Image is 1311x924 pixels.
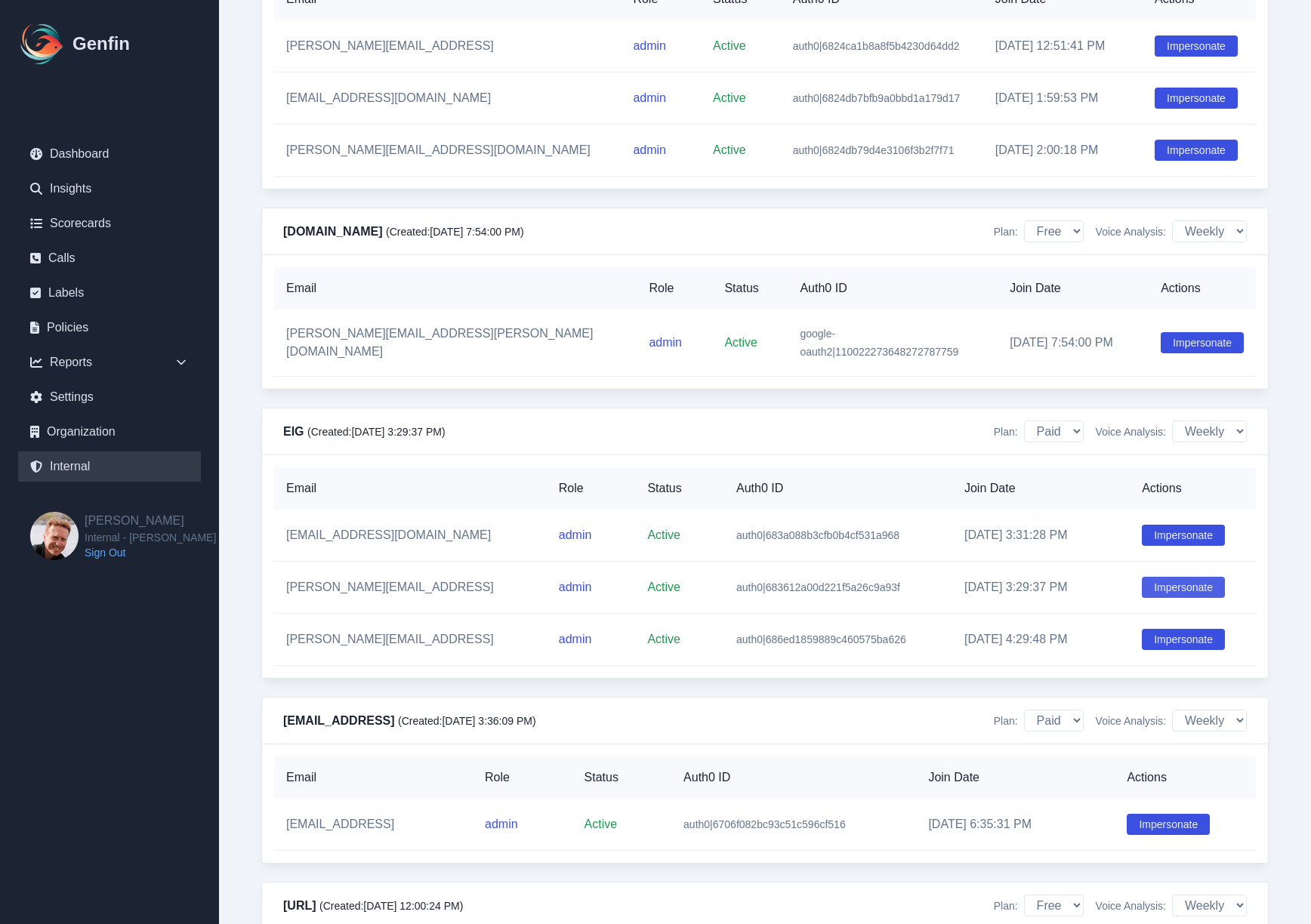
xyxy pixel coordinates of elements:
[18,451,201,482] a: Internal
[649,336,682,349] span: admin
[994,424,1018,439] span: Plan:
[736,529,899,541] span: auth0|683a088b3cfb0b4cf531a968
[1130,467,1256,510] th: Actions
[274,72,621,125] td: [EMAIL_ADDRESS][DOMAIN_NAME]
[793,40,960,52] span: auth0|6824ca1b8a8f5b4230d64dd2
[1096,898,1166,913] span: Voice Analysis:
[283,897,463,915] h4: [URL]
[18,20,66,68] img: Logo
[647,581,680,593] span: Active
[30,512,79,560] img: Brian Dunagan
[793,144,955,156] span: auth0|6824db79d4e3106f3b2f7f71
[18,417,201,447] a: Organization
[386,226,524,238] span: (Created: [DATE] 7:54:00 PM )
[274,20,621,72] td: [PERSON_NAME][EMAIL_ADDRESS]
[1142,577,1225,598] button: Impersonate
[952,510,1130,562] td: [DATE] 3:31:28 PM
[283,712,536,730] h4: [EMAIL_ADDRESS]
[18,243,201,273] a: Calls
[1155,35,1238,57] button: Impersonate
[485,818,518,830] span: admin
[916,799,1115,851] td: [DATE] 6:35:31 PM
[274,614,547,666] td: [PERSON_NAME][EMAIL_ADDRESS]
[307,426,446,438] span: (Created: [DATE] 3:29:37 PM )
[274,467,547,510] th: Email
[1127,814,1210,835] button: Impersonate
[1149,267,1256,310] th: Actions
[319,900,463,912] span: (Created: [DATE] 12:00:24 PM )
[683,818,846,830] span: auth0|6706f082bc93c51c596cf516
[572,756,672,799] th: Status
[547,467,636,510] th: Role
[473,756,572,799] th: Role
[274,756,473,799] th: Email
[800,328,958,358] span: google-oauth2|110022273648272787759
[274,310,637,377] td: [PERSON_NAME][EMAIL_ADDRESS][PERSON_NAME][DOMAIN_NAME]
[983,20,1143,72] td: [DATE] 12:51:41 PM
[788,267,998,310] th: Auth0 ID
[633,143,666,156] span: admin
[585,818,618,830] span: Active
[793,92,961,104] span: auth0|6824db7bfb9a0bbd1a179d17
[72,32,130,56] h1: Genfin
[983,72,1143,125] td: [DATE] 1:59:53 PM
[983,125,1143,177] td: [DATE] 2:00:18 PM
[85,530,216,545] span: Internal - [PERSON_NAME]
[637,267,712,310] th: Role
[18,174,201,204] a: Insights
[274,799,473,851] td: [EMAIL_ADDRESS]
[633,39,666,52] span: admin
[724,336,757,349] span: Active
[713,91,746,104] span: Active
[736,633,906,645] span: auth0|686ed1859889c460575ba626
[283,423,446,441] h4: EIG
[18,313,201,343] a: Policies
[994,713,1018,728] span: Plan:
[916,756,1115,799] th: Join Date
[633,91,666,104] span: admin
[1161,332,1244,353] button: Impersonate
[713,143,746,156] span: Active
[283,223,524,241] h4: [DOMAIN_NAME]
[18,347,201,377] div: Reports
[736,581,900,593] span: auth0|683612a00d221f5a26c9a93f
[998,267,1149,310] th: Join Date
[559,581,592,593] span: admin
[18,139,201,169] a: Dashboard
[274,267,637,310] th: Email
[85,545,216,560] a: Sign Out
[671,756,916,799] th: Auth0 ID
[635,467,724,510] th: Status
[952,467,1130,510] th: Join Date
[1115,756,1256,799] th: Actions
[1155,140,1238,161] button: Impersonate
[1096,424,1166,439] span: Voice Analysis:
[274,562,547,614] td: [PERSON_NAME][EMAIL_ADDRESS]
[952,614,1130,666] td: [DATE] 4:29:48 PM
[724,467,952,510] th: Auth0 ID
[647,528,680,541] span: Active
[85,512,216,530] h2: [PERSON_NAME]
[994,224,1018,239] span: Plan:
[712,267,788,310] th: Status
[998,310,1149,377] td: [DATE] 7:54:00 PM
[713,39,746,52] span: Active
[18,208,201,239] a: Scorecards
[1142,525,1225,546] button: Impersonate
[559,528,592,541] span: admin
[398,715,536,727] span: (Created: [DATE] 3:36:09 PM )
[952,562,1130,614] td: [DATE] 3:29:37 PM
[1155,88,1238,109] button: Impersonate
[18,278,201,308] a: Labels
[1096,713,1166,728] span: Voice Analysis:
[18,382,201,412] a: Settings
[1096,224,1166,239] span: Voice Analysis:
[994,898,1018,913] span: Plan:
[647,633,680,645] span: Active
[274,510,547,562] td: [EMAIL_ADDRESS][DOMAIN_NAME]
[1142,629,1225,650] button: Impersonate
[274,125,621,177] td: [PERSON_NAME][EMAIL_ADDRESS][DOMAIN_NAME]
[559,633,592,645] span: admin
